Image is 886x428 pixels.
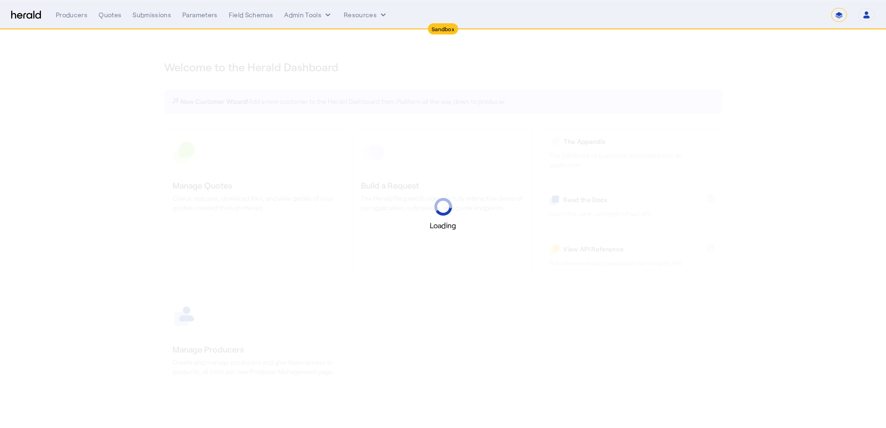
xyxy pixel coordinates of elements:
[133,10,171,20] div: Submissions
[229,10,273,20] div: Field Schemas
[11,11,41,20] img: Herald Logo
[99,10,121,20] div: Quotes
[284,10,333,20] button: internal dropdown menu
[428,23,458,34] div: Sandbox
[56,10,87,20] div: Producers
[344,10,388,20] button: Resources dropdown menu
[182,10,218,20] div: Parameters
